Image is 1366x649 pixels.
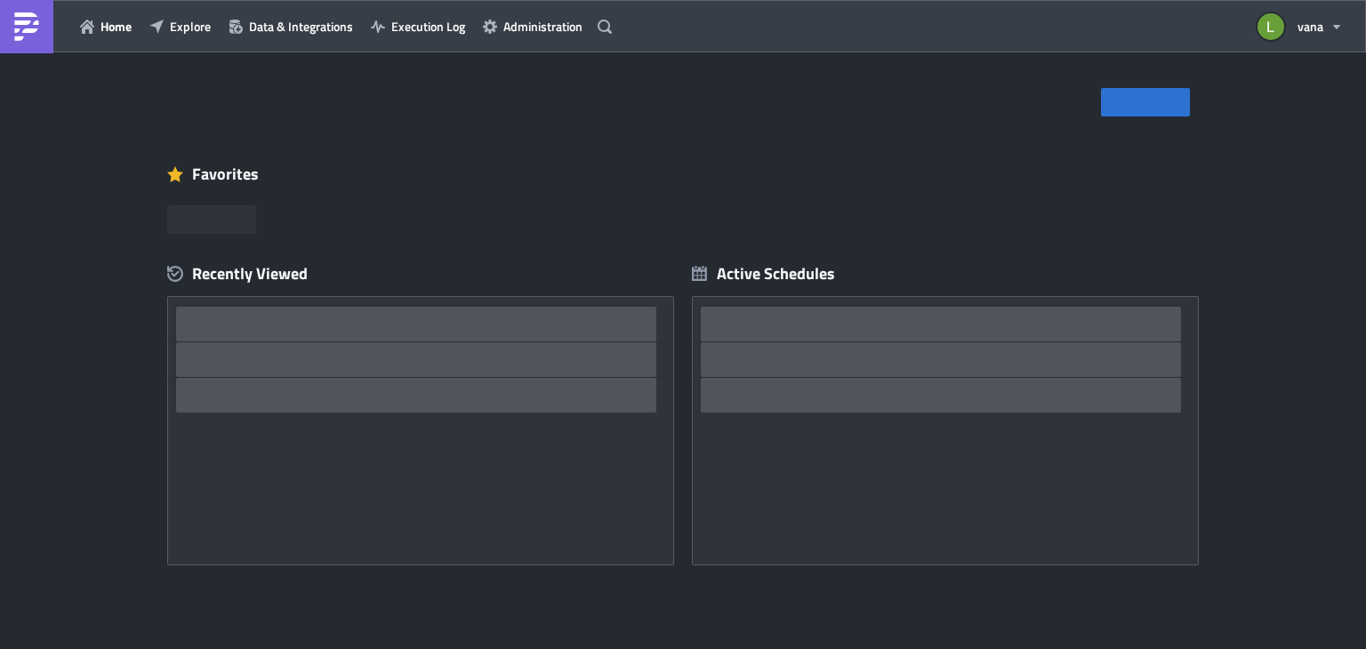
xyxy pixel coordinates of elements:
[170,17,211,36] span: Explore
[220,12,362,40] button: Data & Integrations
[474,12,591,40] button: Administration
[362,12,474,40] button: Execution Log
[692,263,835,284] div: Active Schedules
[1256,12,1286,42] img: Avatar
[167,260,674,287] div: Recently Viewed
[141,12,220,40] button: Explore
[249,17,353,36] span: Data & Integrations
[503,17,583,36] span: Administration
[391,17,465,36] span: Execution Log
[100,17,132,36] span: Home
[1298,17,1323,36] span: vana
[71,12,141,40] button: Home
[1247,7,1353,46] button: vana
[12,12,41,41] img: PushMetrics
[167,161,1199,188] div: Favorites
